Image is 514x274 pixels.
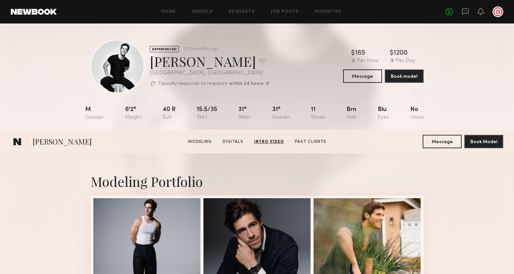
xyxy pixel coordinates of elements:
[292,139,329,145] a: Past Clients
[378,107,389,120] div: Blu
[229,10,255,14] a: Requests
[355,50,365,57] div: 165
[315,10,341,14] a: Favorites
[464,139,503,144] a: Book Model
[150,46,179,52] div: EXPERIENCED
[158,81,227,86] p: Typically responds to requests
[220,139,246,145] a: Digitals
[197,107,217,120] div: 15.5/35
[272,107,290,120] div: 31"
[162,107,176,120] div: 40 r
[390,50,393,57] div: $
[351,50,355,57] div: $
[85,107,104,120] div: M
[423,135,462,148] button: Message
[385,69,424,83] button: Book model
[33,136,92,148] span: [PERSON_NAME]
[91,172,424,190] div: Modeling Portfolio
[189,47,219,51] div: Online 13hr ago
[393,50,408,57] div: 1200
[238,107,251,120] div: 31"
[150,52,270,70] div: [PERSON_NAME]
[271,10,299,14] a: Job Posts
[251,139,287,145] a: Intro Video
[346,107,357,120] div: Brn
[464,135,503,148] button: Book Model
[410,107,424,120] div: No
[357,58,379,64] div: Per Hour
[161,10,176,14] a: Home
[396,58,415,64] div: Per Day
[125,107,141,120] div: 6'2"
[192,10,213,14] a: Models
[185,139,215,145] a: Modeling
[311,107,325,120] div: 11
[343,69,382,83] button: Message
[150,70,270,76] div: [GEOGRAPHIC_DATA] , [GEOGRAPHIC_DATA]
[229,81,264,86] b: within 24 hours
